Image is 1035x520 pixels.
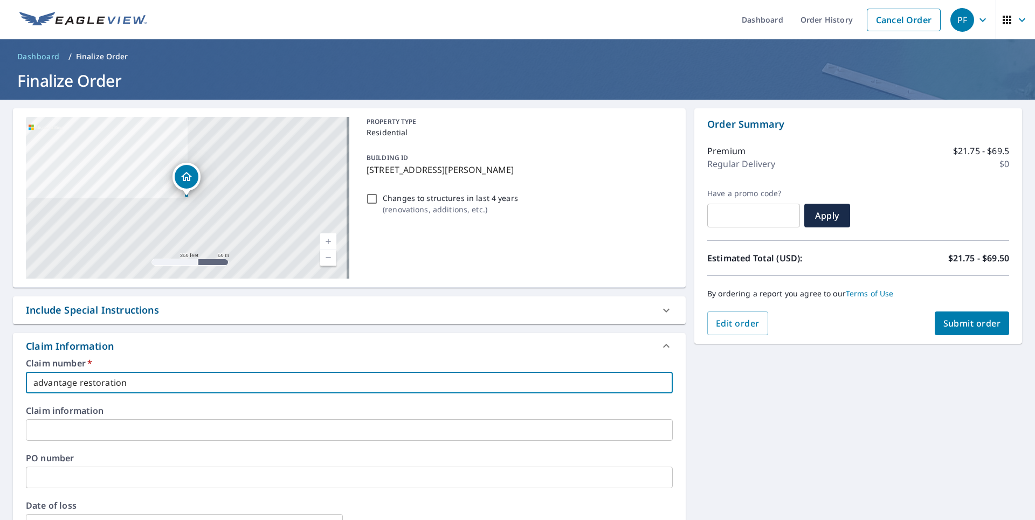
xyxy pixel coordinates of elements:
h1: Finalize Order [13,70,1022,92]
span: Dashboard [17,51,60,62]
div: Claim Information [13,333,686,359]
p: BUILDING ID [367,153,408,162]
img: EV Logo [19,12,147,28]
p: Regular Delivery [707,157,775,170]
p: [STREET_ADDRESS][PERSON_NAME] [367,163,668,176]
div: Include Special Instructions [26,303,159,317]
li: / [68,50,72,63]
button: Apply [804,204,850,227]
span: Edit order [716,317,760,329]
nav: breadcrumb [13,48,1022,65]
div: Include Special Instructions [13,296,686,324]
p: Residential [367,127,668,138]
p: Finalize Order [76,51,128,62]
a: Current Level 17, Zoom In [320,233,336,249]
p: $0 [999,157,1009,170]
button: Edit order [707,311,768,335]
label: Claim number [26,359,673,368]
span: Apply [813,210,841,221]
a: Current Level 17, Zoom Out [320,249,336,266]
label: Have a promo code? [707,189,800,198]
p: By ordering a report you agree to our [707,289,1009,299]
p: PROPERTY TYPE [367,117,668,127]
label: Date of loss [26,501,343,510]
p: ( renovations, additions, etc. ) [383,204,518,215]
a: Dashboard [13,48,64,65]
p: Estimated Total (USD): [707,252,858,265]
div: Claim Information [26,339,114,353]
p: Changes to structures in last 4 years [383,192,518,204]
div: PF [950,8,974,32]
div: Dropped pin, building 1, Residential property, 335 Herbert St Milford, CT 06461 [172,163,201,196]
button: Submit order [935,311,1010,335]
p: $21.75 - $69.50 [948,252,1009,265]
span: Submit order [943,317,1001,329]
p: Premium [707,144,746,157]
label: PO number [26,454,673,462]
p: $21.75 - $69.5 [953,144,1009,157]
a: Terms of Use [846,288,894,299]
a: Cancel Order [867,9,941,31]
label: Claim information [26,406,673,415]
p: Order Summary [707,117,1009,131]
